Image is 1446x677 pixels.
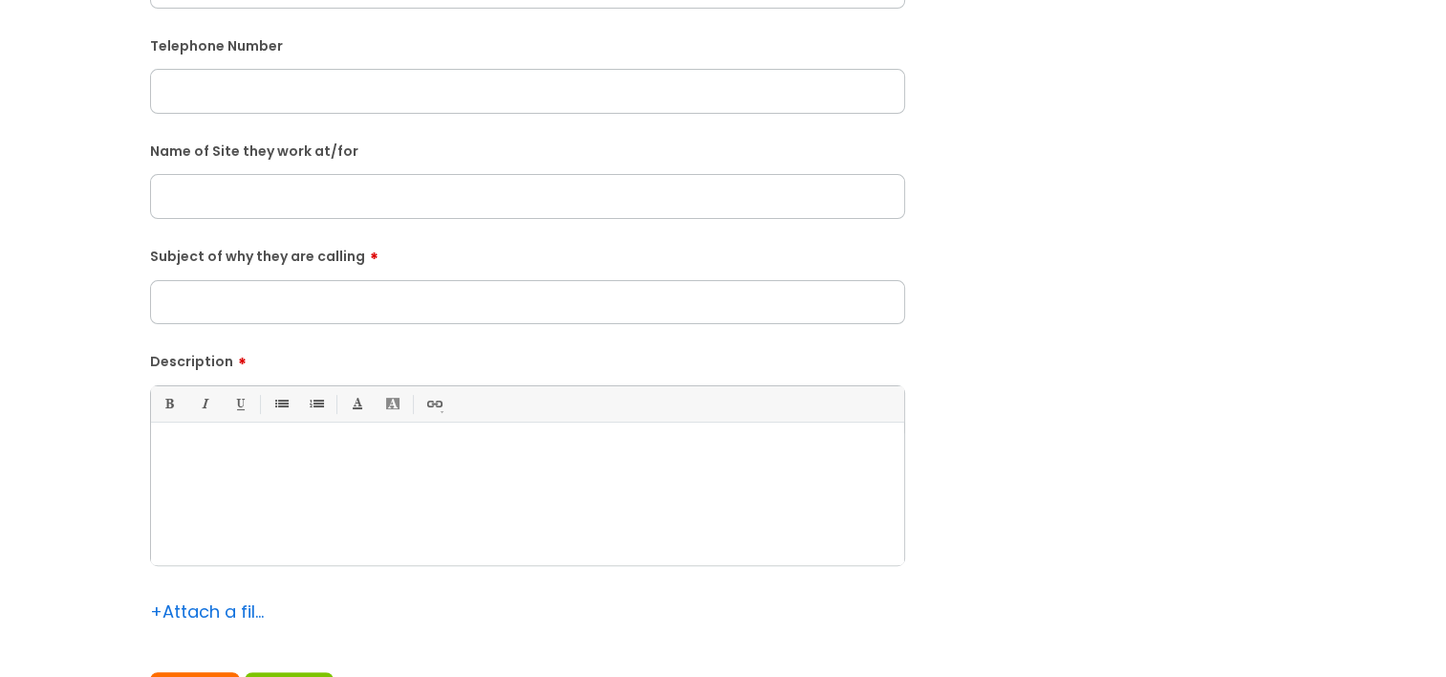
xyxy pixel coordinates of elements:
div: Attach a file [150,597,265,627]
a: Back Color [380,392,404,416]
a: Font Color [345,392,369,416]
label: Subject of why they are calling [150,242,905,265]
span: + [150,600,162,623]
label: Telephone Number [150,34,905,55]
a: Bold (Ctrl-B) [157,392,181,416]
a: Link [421,392,445,416]
label: Description [150,347,905,370]
a: Underline(Ctrl-U) [227,392,251,416]
a: Italic (Ctrl-I) [192,392,216,416]
a: 1. Ordered List (Ctrl-Shift-8) [304,392,328,416]
label: Name of Site they work at/for [150,140,905,160]
a: • Unordered List (Ctrl-Shift-7) [269,392,292,416]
